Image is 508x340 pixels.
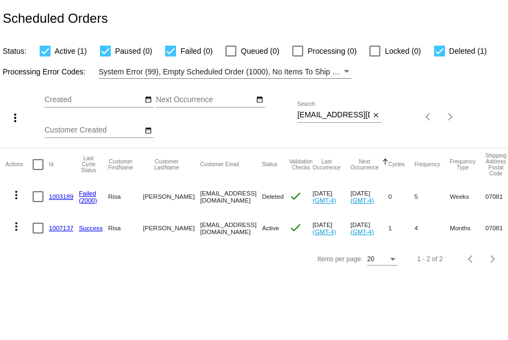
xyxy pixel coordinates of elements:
mat-icon: more_vert [10,188,23,202]
span: Processing Error Codes: [3,67,86,76]
mat-cell: 1 [388,212,415,244]
button: Change sorting for LastProcessingCycleId [79,155,98,173]
mat-icon: more_vert [10,220,23,233]
h2: Scheduled Orders [3,11,108,26]
button: Change sorting for NextOccurrenceUtc [350,159,379,171]
mat-cell: [EMAIL_ADDRESS][DOMAIN_NAME] [200,212,262,244]
mat-select: Items per page: [367,256,398,263]
button: Change sorting for ShippingPostcode [485,153,506,177]
mat-icon: date_range [256,96,264,104]
button: Next page [440,106,461,128]
div: Items per page: [317,255,362,263]
mat-cell: [DATE] [312,181,350,212]
button: Change sorting for Status [262,161,277,168]
input: Next Occurrence [156,96,254,104]
mat-icon: check [289,221,302,234]
span: Failed (0) [180,45,212,58]
span: Active [262,224,279,231]
div: 1 - 2 of 2 [417,255,443,263]
button: Change sorting for Frequency [415,161,440,168]
mat-cell: 4 [415,212,450,244]
mat-header-cell: Validation Checks [289,148,312,181]
mat-icon: more_vert [9,111,22,124]
mat-cell: [DATE] [350,181,388,212]
input: Created [45,96,142,104]
span: Deleted (1) [449,45,487,58]
button: Change sorting for FrequencyType [450,159,475,171]
mat-icon: date_range [145,127,152,135]
mat-cell: Risa [108,181,143,212]
button: Change sorting for LastOccurrenceUtc [312,159,341,171]
button: Change sorting for CustomerEmail [200,161,239,168]
a: (GMT-4) [312,197,336,204]
mat-cell: [DATE] [350,212,388,244]
span: Status: [3,47,27,55]
mat-icon: date_range [145,96,152,104]
mat-cell: [DATE] [312,212,350,244]
button: Change sorting for Id [49,161,53,168]
span: Processing (0) [308,45,356,58]
mat-select: Filter by Processing Error Codes [99,65,352,79]
mat-cell: Months [450,212,485,244]
span: Deleted [262,193,284,200]
button: Next page [482,248,504,270]
span: Locked (0) [385,45,421,58]
mat-cell: Weeks [450,181,485,212]
span: Active (1) [55,45,87,58]
mat-cell: [PERSON_NAME] [143,212,200,244]
input: Customer Created [45,126,142,135]
mat-cell: 0 [388,181,415,212]
mat-cell: [PERSON_NAME] [143,181,200,212]
a: 1003189 [49,193,73,200]
button: Change sorting for Cycles [388,161,405,168]
button: Clear [370,110,381,121]
button: Change sorting for CustomerLastName [143,159,190,171]
button: Previous page [460,248,482,270]
a: (GMT-4) [350,197,374,204]
mat-icon: check [289,190,302,203]
mat-header-cell: Actions [5,148,33,181]
span: Paused (0) [115,45,152,58]
mat-icon: close [372,111,380,120]
span: 20 [367,255,374,263]
input: Search [297,111,370,119]
a: (GMT-4) [312,228,336,235]
span: Queued (0) [241,45,279,58]
a: (GMT-4) [350,228,374,235]
button: Previous page [418,106,440,128]
mat-cell: 5 [415,181,450,212]
button: Change sorting for CustomerFirstName [108,159,133,171]
mat-cell: Risa [108,212,143,244]
a: 1007137 [49,224,73,231]
a: Success [79,224,103,231]
mat-cell: [EMAIL_ADDRESS][DOMAIN_NAME] [200,181,262,212]
a: Failed [79,190,96,197]
a: (2000) [79,197,97,204]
